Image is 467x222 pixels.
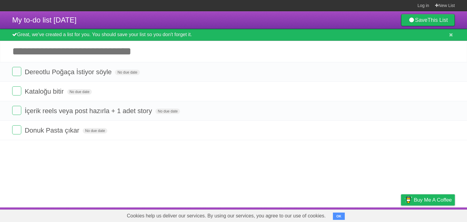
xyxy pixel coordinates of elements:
[12,16,77,24] span: My to-do list [DATE]
[12,86,21,95] label: Done
[83,128,107,134] span: No due date
[25,88,65,95] span: Kataloğu bitir
[115,70,140,75] span: No due date
[12,67,21,76] label: Done
[404,195,412,205] img: Buy me a coffee
[25,68,113,76] span: Dereotlu Poğaça İstiyor söyle
[333,213,345,220] button: OK
[427,17,448,23] b: This List
[417,209,455,220] a: Suggest a feature
[401,194,455,206] a: Buy me a coffee
[414,195,452,205] span: Buy me a coffee
[393,209,409,220] a: Privacy
[372,209,386,220] a: Terms
[121,210,332,222] span: Cookies help us deliver our services. By using our services, you agree to our use of cookies.
[12,106,21,115] label: Done
[320,209,333,220] a: About
[25,107,154,115] span: İçerik reels veya post hazırla + 1 adet story
[25,127,81,134] span: Donuk Pasta çıkar
[401,14,455,26] a: SaveThis List
[155,109,180,114] span: No due date
[67,89,92,95] span: No due date
[340,209,365,220] a: Developers
[12,125,21,134] label: Done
